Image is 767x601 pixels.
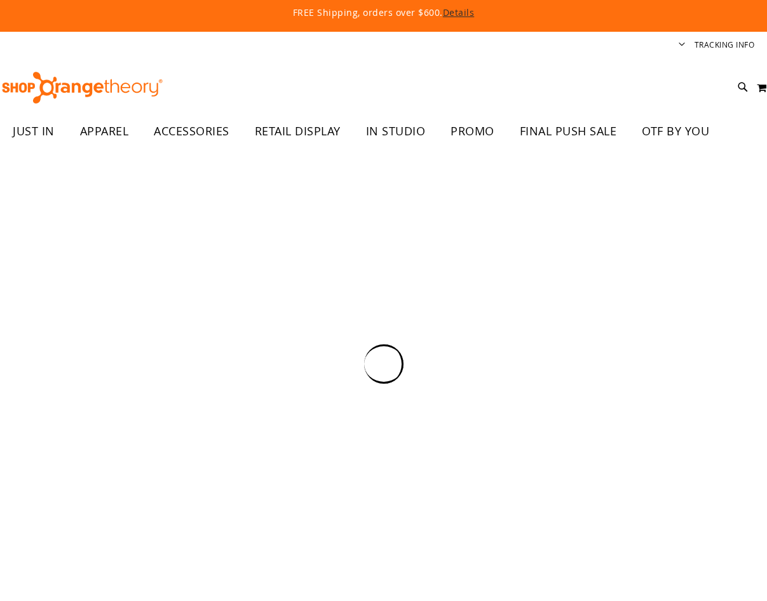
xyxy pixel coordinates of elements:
[695,39,755,50] a: Tracking Info
[451,117,494,145] span: PROMO
[44,6,723,19] p: FREE Shipping, orders over $600.
[353,117,438,146] a: IN STUDIO
[141,117,242,146] a: ACCESSORIES
[520,117,617,145] span: FINAL PUSH SALE
[80,117,129,145] span: APPAREL
[438,117,507,146] a: PROMO
[679,39,685,51] button: Account menu
[13,117,55,145] span: JUST IN
[629,117,722,146] a: OTF BY YOU
[642,117,709,145] span: OTF BY YOU
[154,117,229,145] span: ACCESSORIES
[67,117,142,146] a: APPAREL
[366,117,426,145] span: IN STUDIO
[242,117,353,146] a: RETAIL DISPLAY
[255,117,341,145] span: RETAIL DISPLAY
[443,6,475,18] a: Details
[507,117,630,146] a: FINAL PUSH SALE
